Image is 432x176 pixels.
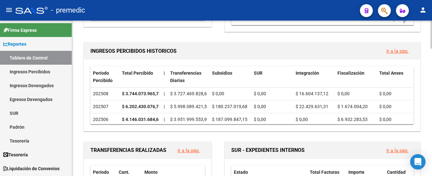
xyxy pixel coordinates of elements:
span: Total Facturas [310,170,339,175]
span: $ 5.998.089.421,54 [170,104,209,109]
a: Ir a la pág. [178,148,200,153]
strong: $ 3.744.073.965,79 [122,91,161,96]
span: - premedic [51,3,85,17]
span: | [164,70,165,76]
a: Ir a la pág. [386,148,409,153]
span: $ 0,00 [379,104,391,109]
span: $ 0,00 [254,91,266,96]
span: Integración [296,70,319,76]
span: $ 0,00 [212,91,224,96]
span: Fiscalización [337,70,364,76]
strong: $ 4.146.031.684,63 [122,117,161,122]
span: $ 1.674.004,20 [337,104,368,109]
span: $ 180.237.019,68 [212,104,247,109]
span: Período [93,170,109,175]
datatable-header-cell: Subsidios [209,66,251,88]
span: Total Percibido [122,70,153,76]
span: $ 187.099.847,15 [212,117,247,122]
span: Tesorería [3,151,28,158]
span: $ 0,00 [254,117,266,122]
span: Reportes [3,41,26,48]
a: go to previous page [390,16,399,23]
span: | [164,117,165,122]
datatable-header-cell: Fiscalización [335,66,377,88]
span: $ 16.604.137,12 [296,91,328,96]
span: Monto [144,170,158,175]
span: Período Percibido [93,70,113,83]
span: $ 0,00 [337,91,350,96]
span: | [164,104,165,109]
span: Transferencias Diarias [170,70,201,83]
span: $ 0,00 [296,117,308,122]
span: Firma Express [3,27,37,34]
datatable-header-cell: SUR [251,66,293,88]
button: Ir a la pág. [172,144,205,156]
span: $ 3.951.999.553,95 [170,117,209,122]
div: 202508 [93,90,117,97]
span: $ 0,00 [379,117,391,122]
a: go to next page [400,16,409,23]
a: Ir a la pág. [386,48,409,54]
span: Total Anses [379,70,403,76]
datatable-header-cell: Período Percibido [90,66,119,88]
span: TRANSFERENCIAS REALIZADAS [90,147,166,153]
span: Estado [234,170,248,175]
div: Open Intercom Messenger [410,154,426,170]
mat-icon: person [419,6,427,14]
datatable-header-cell: Integración [293,66,335,88]
span: Liquidación de Convenios [3,165,60,172]
datatable-header-cell: | [161,66,168,88]
datatable-header-cell: Total Anses [377,66,418,88]
mat-icon: menu [5,6,13,14]
div: 202507 [93,103,117,110]
datatable-header-cell: Total Percibido [119,66,161,88]
span: $ 0,00 [379,91,391,96]
span: | [164,91,165,96]
div: 202506 [93,116,117,123]
button: Ir a la pág. [381,45,414,57]
span: Subsidios [212,70,232,76]
span: SUR - EXPEDIENTES INTERNOS [231,147,305,153]
span: SUR [254,70,262,76]
span: $ 22.429.631,31 [296,104,328,109]
button: Ir a la pág. [381,144,414,156]
span: $ 6.932.283,53 [337,117,368,122]
datatable-header-cell: Transferencias Diarias [168,66,209,88]
span: $ 3.727.469.828,67 [170,91,209,96]
span: Cantidad [387,170,406,175]
span: Cant. [119,170,130,175]
span: $ 0,00 [254,104,266,109]
span: INGRESOS PERCIBIDOS HISTORICOS [90,48,177,54]
strong: $ 6.202.430.076,73 [122,104,161,109]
